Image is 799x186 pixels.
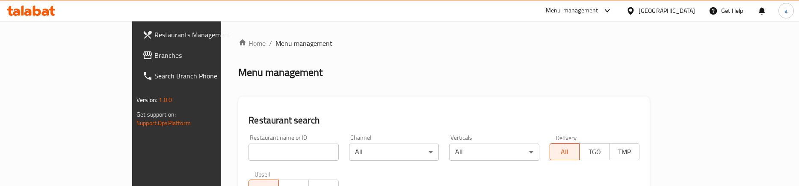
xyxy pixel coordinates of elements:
span: Version: [136,94,157,105]
label: Delivery [556,135,577,141]
span: All [553,146,577,158]
a: Search Branch Phone [136,66,266,86]
span: Search Branch Phone [154,71,259,81]
div: Menu-management [546,6,598,16]
li: / [269,38,272,48]
span: 1.0.0 [159,94,172,105]
div: [GEOGRAPHIC_DATA] [639,6,695,15]
span: Branches [154,50,259,60]
div: All [349,144,439,161]
a: Restaurants Management [136,24,266,45]
span: Restaurants Management [154,30,259,40]
nav: breadcrumb [238,38,650,48]
span: Get support on: [136,109,176,120]
label: Upsell [254,171,270,177]
h2: Restaurant search [249,114,639,127]
button: TMP [609,143,639,160]
input: Search for restaurant name or ID.. [249,144,338,161]
h2: Menu management [238,66,323,79]
span: TMP [613,146,636,158]
span: Menu management [275,38,332,48]
div: All [449,144,539,161]
button: TGO [579,143,610,160]
span: a [784,6,787,15]
button: All [550,143,580,160]
a: Support.OpsPlatform [136,117,191,129]
span: TGO [583,146,606,158]
a: Branches [136,45,266,66]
